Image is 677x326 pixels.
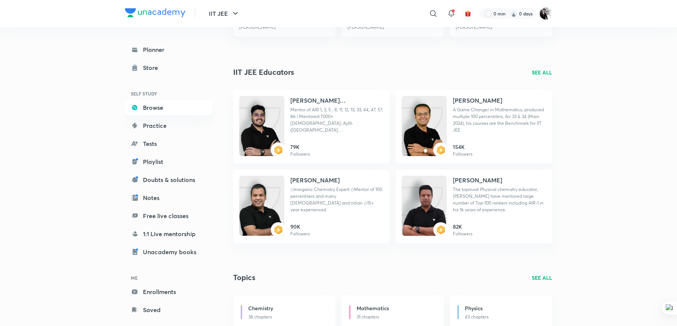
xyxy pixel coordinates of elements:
p: 31 chapters [357,314,435,320]
p: Followers [453,230,472,237]
img: Unacademy [402,183,447,243]
h6: 79K [290,143,310,151]
img: avatar [464,10,471,17]
img: Company Logo [125,8,185,17]
a: Browse [125,100,212,115]
img: badge [436,146,445,155]
a: Unacademybadge[PERSON_NAME]The topmost Physical chemistry educator, [PERSON_NAME] have mentored l... [396,170,552,243]
a: Planner [125,42,212,57]
img: Unacademy [239,183,284,243]
h4: Topics [233,272,255,283]
h6: Physics [465,304,483,312]
img: streak [510,10,518,17]
p: A Game Changer in Mathematics, produced multiple 100 percentilers, Air 33 & 34 (Main 2024), his c... [453,106,546,133]
a: Doubts & solutions [125,172,212,187]
h4: [PERSON_NAME] [453,176,502,185]
img: badge [274,225,283,234]
div: Store [143,63,162,72]
a: Notes [125,190,212,205]
p: Followers [290,230,310,237]
button: avatar [462,8,474,20]
a: Saved [125,302,212,317]
h6: Chemistry [248,304,273,312]
a: Free live classes [125,208,212,223]
a: Unacademybadge[PERSON_NAME]◇Inorganic Chemistry Expert ◇Mentor of 100 percentilers and many [DEMO... [233,170,390,243]
h6: 82K [453,223,472,230]
a: Tests [125,136,212,151]
h4: [PERSON_NAME] [PERSON_NAME] [290,96,384,105]
a: SEE ALL [532,68,552,76]
p: Mentor of AIR 1, 3, 5 , 8, 11, 12, 13, 33, 44, 47, 57, 86 | Mentored 7000+ IITians, Ajith (MIT, U... [290,106,384,133]
img: Nagesh M [539,7,552,20]
a: Enrollments [125,284,212,299]
h6: SELF STUDY [125,87,212,100]
img: badge [436,225,445,234]
a: Company Logo [125,8,185,19]
a: Unacademybadge[PERSON_NAME] [PERSON_NAME]Mentor of AIR 1, 3, 5 , 8, 11, 12, 13, 33, 44, 47, 57, 8... [233,90,390,164]
p: 43 chapters [465,314,543,320]
a: Unacademybadge[PERSON_NAME]A Game Changer in Mathematics, produced multiple 100 percentilers, Air... [396,90,552,164]
a: Practice [125,118,212,133]
p: Followers [290,151,310,158]
p: ◇Inorganic Chemistry Expert ◇Mentor of 100 percentilers and many iitians and nitian ◇15+ year exp... [290,186,384,213]
h3: IIT JEE Educators [233,67,294,78]
h6: 90K [290,223,310,230]
a: SEE ALL [532,274,552,282]
img: Unacademy [239,103,284,164]
a: 1:1 Live mentorship [125,226,212,241]
a: Unacademy books [125,244,212,259]
button: IIT JEE [204,6,244,21]
a: Playlist [125,154,212,169]
p: The topmost Physical chemistry educator, BJ sir have mentored large number of Top-100 rankers inc... [453,186,546,213]
p: Followers [453,151,472,158]
img: Unacademy [402,103,447,164]
img: badge [274,146,283,155]
h6: ME [125,271,212,284]
a: Store [125,60,212,75]
h4: [PERSON_NAME] [453,96,502,105]
p: 38 chapters [248,314,326,320]
h6: 154K [453,143,472,151]
h4: [PERSON_NAME] [290,176,340,185]
h6: Mathematics [357,304,389,312]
